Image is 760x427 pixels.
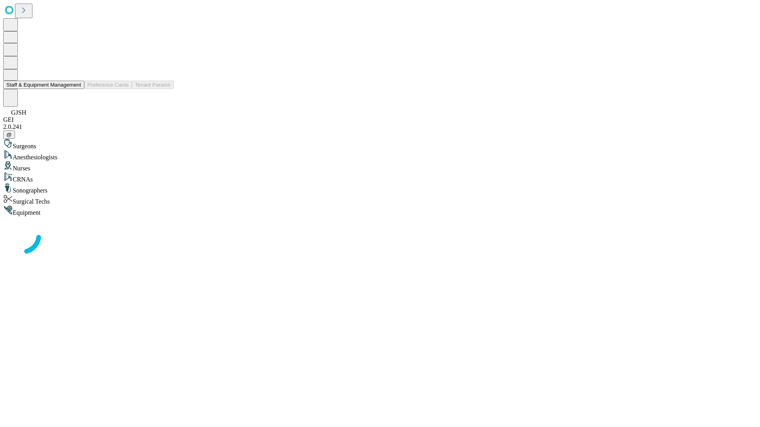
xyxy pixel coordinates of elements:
[3,150,757,161] div: Anesthesiologists
[3,81,84,89] button: Staff & Equipment Management
[132,81,174,89] button: Tenant Params
[3,123,757,130] div: 2.0.241
[3,183,757,194] div: Sonographers
[3,130,15,139] button: @
[6,132,12,138] span: @
[3,194,757,205] div: Surgical Techs
[3,205,757,216] div: Equipment
[3,161,757,172] div: Nurses
[11,109,26,116] span: GJSH
[3,172,757,183] div: CRNAs
[3,139,757,150] div: Surgeons
[3,116,757,123] div: GEI
[84,81,132,89] button: Preference Cards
